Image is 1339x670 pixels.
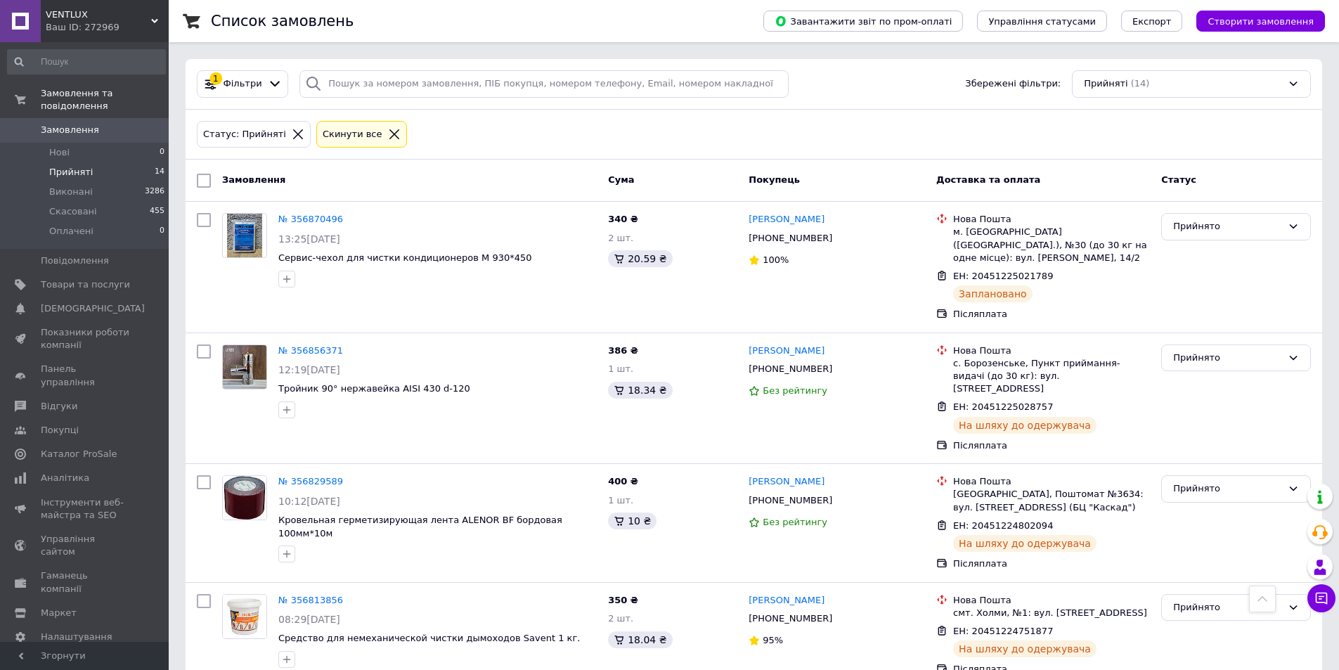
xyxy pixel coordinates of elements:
[953,213,1150,226] div: Нова Пошта
[41,278,130,291] span: Товари та послуги
[763,385,827,396] span: Без рейтингу
[49,166,93,179] span: Прийняті
[988,16,1096,27] span: Управління статусами
[41,631,112,643] span: Налаштування
[1084,77,1127,91] span: Прийняті
[608,363,633,374] span: 1 шт.
[977,11,1107,32] button: Управління статусами
[953,475,1150,488] div: Нова Пошта
[1132,16,1172,27] span: Експорт
[953,439,1150,452] div: Післяплата
[953,357,1150,396] div: с. Борозенське, Пункт приймання-видачі (до 30 кг): вул. [STREET_ADDRESS]
[953,401,1053,412] span: ЕН: 20451225028757
[763,11,963,32] button: Завантажити звіт по пром-оплаті
[278,633,580,643] span: Средство для немеханической чистки дымоходов Savent 1 кг.
[1182,15,1325,26] a: Створити замовлення
[953,607,1150,619] div: смт. Холми, №1: вул. [STREET_ADDRESS]
[278,614,340,625] span: 08:29[DATE]
[953,535,1097,552] div: На шляху до одержувача
[278,383,470,394] a: Тройник 90° нержавейка AISI 430 d-120
[145,186,164,198] span: 3286
[749,344,824,358] a: [PERSON_NAME]
[1173,219,1282,234] div: Прийнято
[749,613,832,624] span: [PHONE_NUMBER]
[763,635,783,645] span: 95%
[965,77,1061,91] span: Збережені фільтри:
[608,513,656,529] div: 10 ₴
[763,255,789,265] span: 100%
[953,520,1053,531] span: ЕН: 20451224802094
[49,225,93,238] span: Оплачені
[222,174,285,185] span: Замовлення
[608,233,633,243] span: 2 шт.
[41,363,130,388] span: Панель управління
[41,400,77,413] span: Відгуки
[608,495,633,505] span: 1 шт.
[41,124,99,136] span: Замовлення
[49,205,97,218] span: Скасовані
[1121,11,1183,32] button: Експорт
[953,626,1053,636] span: ЕН: 20451224751877
[749,233,832,243] span: [PHONE_NUMBER]
[155,166,164,179] span: 14
[49,186,93,198] span: Виконані
[936,174,1040,185] span: Доставка та оплата
[223,345,266,389] img: Фото товару
[749,174,800,185] span: Покупець
[41,255,109,267] span: Повідомлення
[749,213,824,226] a: [PERSON_NAME]
[222,475,267,520] a: Фото товару
[775,15,952,27] span: Завантажити звіт по пром-оплаті
[227,214,261,257] img: Фото товару
[1208,16,1314,27] span: Створити замовлення
[160,146,164,159] span: 0
[1161,174,1196,185] span: Статус
[41,569,130,595] span: Гаманець компанії
[608,250,672,267] div: 20.59 ₴
[41,424,79,437] span: Покупці
[41,448,117,460] span: Каталог ProSale
[749,594,824,607] a: [PERSON_NAME]
[160,225,164,238] span: 0
[223,595,266,638] img: Фото товару
[953,226,1150,264] div: м. [GEOGRAPHIC_DATA] ([GEOGRAPHIC_DATA].), №30 (до 30 кг на одне місце): вул. [PERSON_NAME], 14/2
[299,70,789,98] input: Пошук за номером замовлення, ПІБ покупця, номером телефону, Email, номером накладної
[763,517,827,527] span: Без рейтингу
[211,13,354,30] h1: Список замовлень
[278,476,343,487] a: № 356829589
[46,8,151,21] span: VENTLUX
[320,127,385,142] div: Cкинути все
[1173,482,1282,496] div: Прийнято
[278,515,562,539] a: Кровельная герметизирующая лента ALENOR BF бордовая 100мм*10м
[278,496,340,507] span: 10:12[DATE]
[41,302,145,315] span: [DEMOGRAPHIC_DATA]
[46,21,169,34] div: Ваш ID: 272969
[49,146,70,159] span: Нові
[278,252,532,263] a: Сервис-чехол для чистки кондиционеров М 930*450
[223,476,266,520] img: Фото товару
[278,214,343,224] a: № 356870496
[953,308,1150,321] div: Післяплата
[608,476,638,487] span: 400 ₴
[150,205,164,218] span: 455
[1131,78,1150,89] span: (14)
[278,595,343,605] a: № 356813856
[278,233,340,245] span: 13:25[DATE]
[608,214,638,224] span: 340 ₴
[749,495,832,505] span: [PHONE_NUMBER]
[953,417,1097,434] div: На шляху до одержувача
[200,127,289,142] div: Статус: Прийняті
[222,344,267,389] a: Фото товару
[278,364,340,375] span: 12:19[DATE]
[953,344,1150,357] div: Нова Пошта
[41,496,130,522] span: Інструменти веб-майстра та SEO
[953,558,1150,570] div: Післяплата
[41,533,130,558] span: Управління сайтом
[749,363,832,374] span: [PHONE_NUMBER]
[608,345,638,356] span: 386 ₴
[1173,351,1282,366] div: Прийнято
[608,174,634,185] span: Cума
[953,285,1033,302] div: Заплановано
